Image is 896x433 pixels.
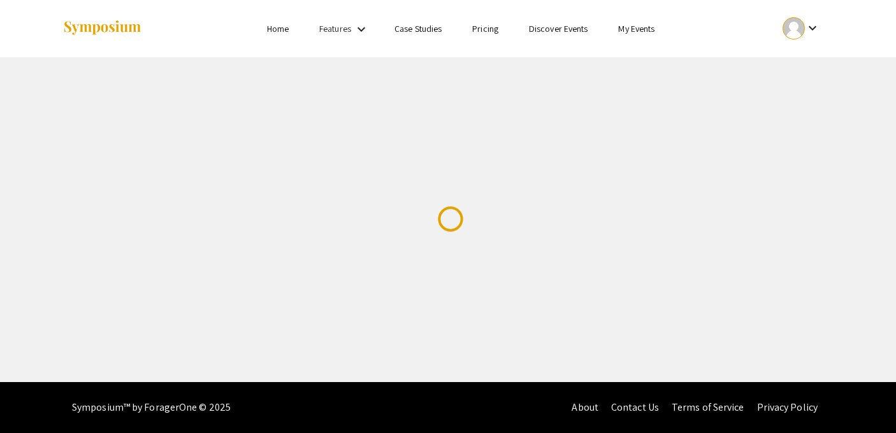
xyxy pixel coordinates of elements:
[769,14,834,43] button: Expand account dropdown
[529,23,588,34] a: Discover Events
[62,20,142,37] img: Symposium by ForagerOne
[354,22,369,37] mat-icon: Expand Features list
[805,20,820,36] mat-icon: Expand account dropdown
[267,23,289,34] a: Home
[394,23,442,34] a: Case Studies
[72,382,231,433] div: Symposium™ by ForagerOne © 2025
[319,23,351,34] a: Features
[757,401,818,414] a: Privacy Policy
[472,23,498,34] a: Pricing
[572,401,598,414] a: About
[10,376,54,423] iframe: Chat
[672,401,744,414] a: Terms of Service
[618,23,654,34] a: My Events
[611,401,659,414] a: Contact Us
